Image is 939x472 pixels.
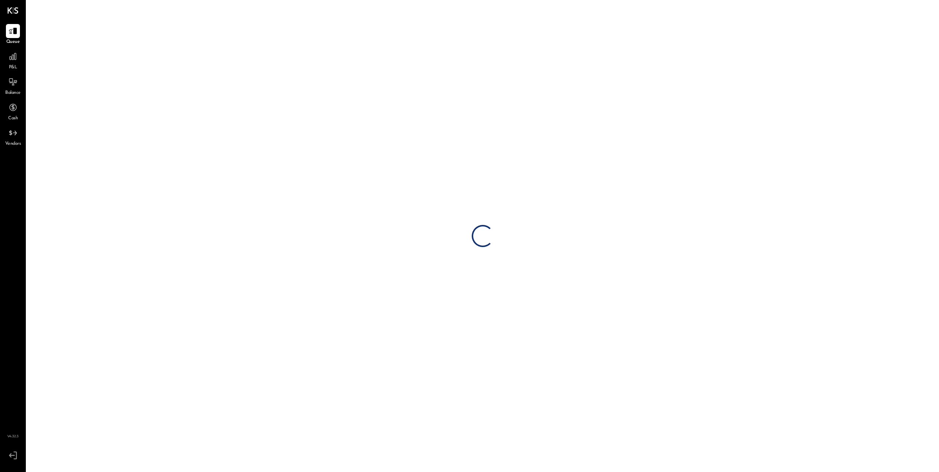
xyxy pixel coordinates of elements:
a: P&L [0,49,25,71]
span: Cash [8,115,18,122]
span: Balance [5,90,21,96]
span: P&L [9,64,17,71]
a: Queue [0,24,25,45]
a: Cash [0,100,25,122]
a: Balance [0,75,25,96]
span: Vendors [5,141,21,147]
a: Vendors [0,126,25,147]
span: Queue [6,39,20,45]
